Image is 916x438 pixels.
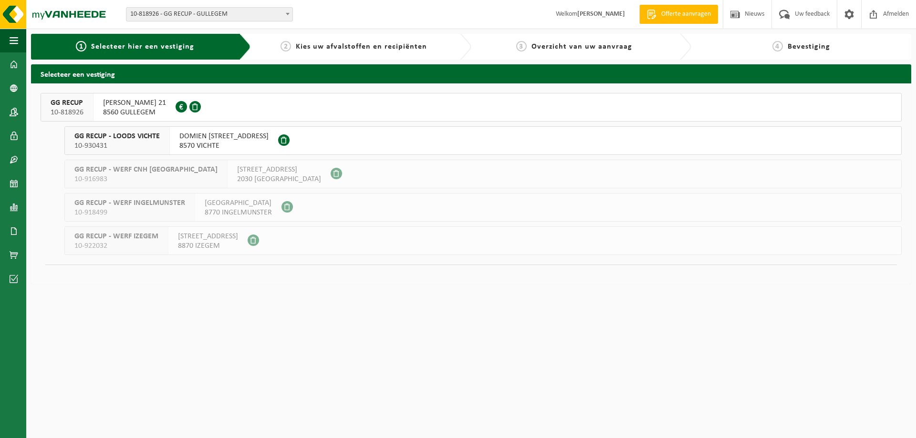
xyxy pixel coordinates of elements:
span: DOMIEN [STREET_ADDRESS] [179,132,269,141]
span: [STREET_ADDRESS] [178,232,238,241]
span: 8570 VICHTE [179,141,269,151]
span: 8770 INGELMUNSTER [205,208,272,217]
span: 3 [516,41,527,51]
span: GG RECUP - WERF CNH [GEOGRAPHIC_DATA] [74,165,218,174]
span: 2 [281,41,291,51]
span: Selecteer hier een vestiging [91,43,194,51]
span: GG RECUP [51,98,83,108]
span: GG RECUP - WERF INGELMUNSTER [74,198,185,208]
span: 10-916983 [74,174,218,184]
span: [PERSON_NAME] 21 [103,98,166,108]
span: 2030 [GEOGRAPHIC_DATA] [237,174,321,184]
span: 10-918499 [74,208,185,217]
span: Overzicht van uw aanvraag [531,43,632,51]
span: [STREET_ADDRESS] [237,165,321,174]
span: 1 [76,41,86,51]
span: 10-922032 [74,241,158,251]
span: GG RECUP - LOODS VICHTE [74,132,160,141]
span: Bevestiging [788,43,830,51]
span: 8560 GULLEGEM [103,108,166,117]
span: 10-818926 [51,108,83,117]
span: 10-818926 - GG RECUP - GULLEGEM [126,7,293,21]
strong: [PERSON_NAME] [577,10,625,18]
a: Offerte aanvragen [639,5,718,24]
span: 8870 IZEGEM [178,241,238,251]
button: GG RECUP 10-818926 [PERSON_NAME] 218560 GULLEGEM [41,93,902,122]
span: GG RECUP - WERF IZEGEM [74,232,158,241]
span: Kies uw afvalstoffen en recipiënten [296,43,427,51]
button: GG RECUP - LOODS VICHTE 10-930431 DOMIEN [STREET_ADDRESS]8570 VICHTE [64,126,902,155]
span: 4 [772,41,783,51]
span: [GEOGRAPHIC_DATA] [205,198,272,208]
h2: Selecteer een vestiging [31,64,911,83]
span: 10-818926 - GG RECUP - GULLEGEM [126,8,292,21]
span: Offerte aanvragen [659,10,713,19]
span: 10-930431 [74,141,160,151]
